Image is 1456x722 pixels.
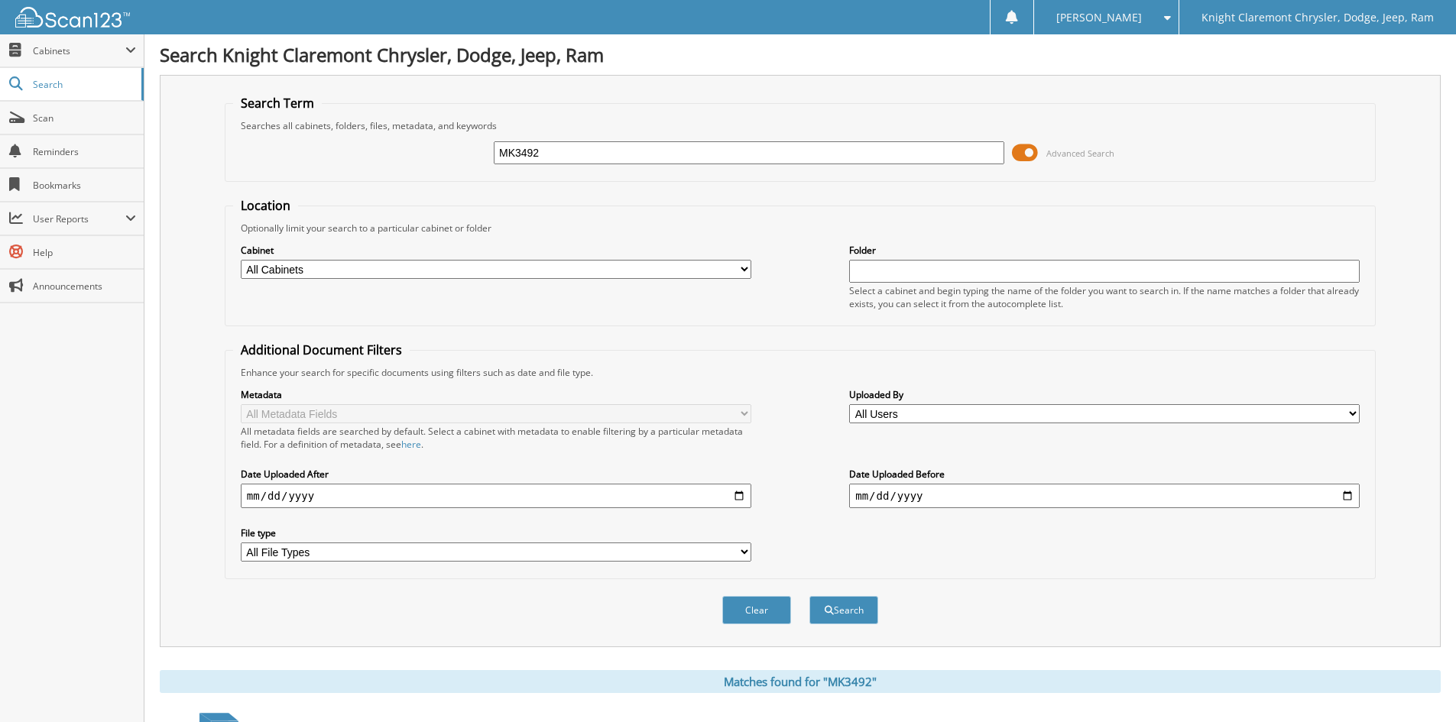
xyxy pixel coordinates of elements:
legend: Additional Document Filters [233,342,410,358]
input: start [241,484,751,508]
span: Search [33,78,134,91]
input: end [849,484,1360,508]
label: File type [241,526,751,539]
button: Search [809,596,878,624]
div: Searches all cabinets, folders, files, metadata, and keywords [233,119,1367,132]
img: scan123-logo-white.svg [15,7,130,28]
div: Matches found for "MK3492" [160,670,1441,693]
span: Help [33,246,136,259]
label: Folder [849,244,1360,257]
a: here [401,438,421,451]
legend: Search Term [233,95,322,112]
legend: Location [233,197,298,214]
div: Select a cabinet and begin typing the name of the folder you want to search in. If the name match... [849,284,1360,310]
button: Clear [722,596,791,624]
label: Date Uploaded Before [849,468,1360,481]
label: Uploaded By [849,388,1360,401]
span: Reminders [33,145,136,158]
span: Bookmarks [33,179,136,192]
div: Optionally limit your search to a particular cabinet or folder [233,222,1367,235]
span: Cabinets [33,44,125,57]
div: Enhance your search for specific documents using filters such as date and file type. [233,366,1367,379]
span: Scan [33,112,136,125]
label: Cabinet [241,244,751,257]
span: Advanced Search [1046,147,1114,159]
div: All metadata fields are searched by default. Select a cabinet with metadata to enable filtering b... [241,425,751,451]
label: Metadata [241,388,751,401]
span: Announcements [33,280,136,293]
span: Knight Claremont Chrysler, Dodge, Jeep, Ram [1201,13,1434,22]
span: [PERSON_NAME] [1056,13,1142,22]
span: User Reports [33,212,125,225]
h1: Search Knight Claremont Chrysler, Dodge, Jeep, Ram [160,42,1441,67]
label: Date Uploaded After [241,468,751,481]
